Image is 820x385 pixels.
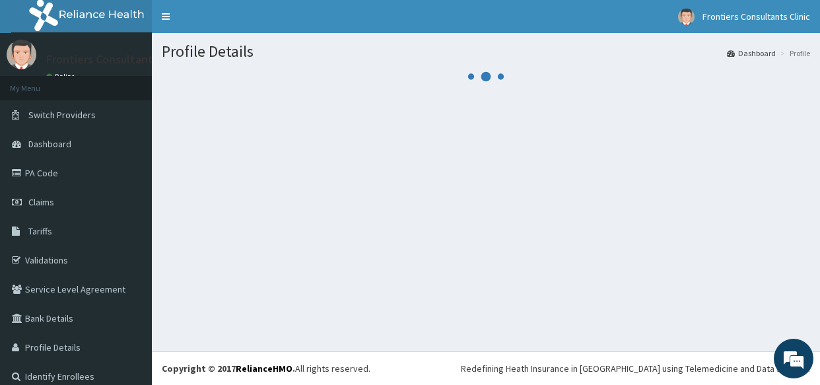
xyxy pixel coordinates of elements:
svg: audio-loading [466,57,506,96]
div: Redefining Heath Insurance in [GEOGRAPHIC_DATA] using Telemedicine and Data Science! [461,362,810,375]
a: Online [46,72,78,81]
footer: All rights reserved. [152,351,820,385]
span: Claims [28,196,54,208]
h1: Profile Details [162,43,810,60]
a: Dashboard [727,48,776,59]
img: User Image [7,40,36,69]
a: RelianceHMO [236,363,292,374]
span: Frontiers Consultants Clinic [702,11,810,22]
span: Switch Providers [28,109,96,121]
span: Dashboard [28,138,71,150]
li: Profile [777,48,810,59]
img: User Image [678,9,695,25]
strong: Copyright © 2017 . [162,363,295,374]
p: Frontiers Consultants Clinic [46,53,189,65]
span: Tariffs [28,225,52,237]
